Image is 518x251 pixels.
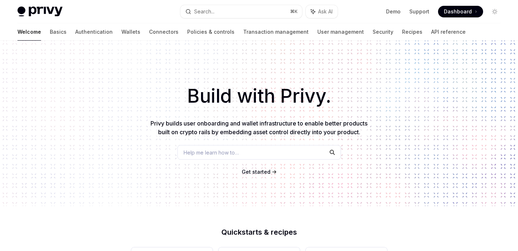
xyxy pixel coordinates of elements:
[489,6,501,17] button: Toggle dark mode
[444,8,472,15] span: Dashboard
[306,5,338,18] button: Ask AI
[12,82,506,110] h1: Build with Privy.
[121,23,140,41] a: Wallets
[386,8,401,15] a: Demo
[243,23,309,41] a: Transaction management
[180,5,302,18] button: Search...⌘K
[431,23,466,41] a: API reference
[242,169,270,175] span: Get started
[150,120,368,136] span: Privy builds user onboarding and wallet infrastructure to enable better products built on crypto ...
[131,229,387,236] h2: Quickstarts & recipes
[373,23,393,41] a: Security
[194,7,214,16] div: Search...
[17,7,63,17] img: light logo
[184,149,239,156] span: Help me learn how to…
[242,168,270,176] a: Get started
[187,23,234,41] a: Policies & controls
[50,23,67,41] a: Basics
[149,23,178,41] a: Connectors
[402,23,422,41] a: Recipes
[75,23,113,41] a: Authentication
[318,8,333,15] span: Ask AI
[17,23,41,41] a: Welcome
[438,6,483,17] a: Dashboard
[317,23,364,41] a: User management
[409,8,429,15] a: Support
[290,9,298,15] span: ⌘ K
